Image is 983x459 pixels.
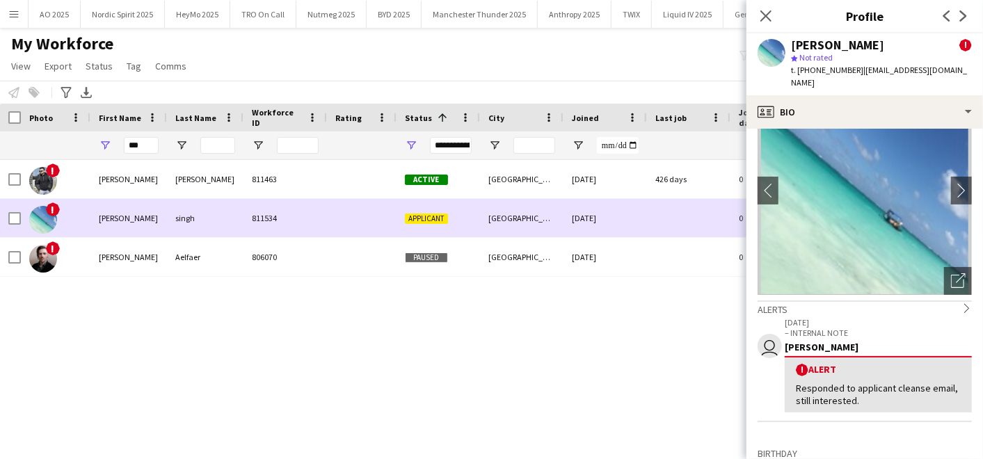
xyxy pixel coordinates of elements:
[791,39,884,51] div: [PERSON_NAME]
[959,39,972,51] span: !
[488,113,504,123] span: City
[243,199,327,237] div: 811534
[796,382,961,407] div: Responded to applicant cleanse email, still interested.
[367,1,422,28] button: BYD 2025
[80,57,118,75] a: Status
[175,113,216,123] span: Last Name
[538,1,612,28] button: Anthropy 2025
[746,7,983,25] h3: Profile
[612,1,652,28] button: TWIX
[29,245,57,273] img: Jay Aelfaer
[296,1,367,28] button: Nutmeg 2025
[564,238,647,276] div: [DATE]
[167,160,243,198] div: [PERSON_NAME]
[252,107,302,128] span: Workforce ID
[252,139,264,152] button: Open Filter Menu
[46,202,60,216] span: !
[124,137,159,154] input: First Name Filter Input
[480,199,564,237] div: [GEOGRAPHIC_DATA]
[488,139,501,152] button: Open Filter Menu
[335,113,362,123] span: Rating
[39,57,77,75] a: Export
[29,206,57,234] img: Jay m singh
[796,363,961,376] div: Alert
[944,267,972,295] div: Open photos pop-in
[739,107,796,128] span: Jobs (last 90 days)
[513,137,555,154] input: City Filter Input
[647,160,730,198] div: 426 days
[11,60,31,72] span: View
[785,317,972,328] p: [DATE]
[758,86,972,295] img: Crew avatar or photo
[90,199,167,237] div: [PERSON_NAME]
[655,113,687,123] span: Last job
[243,160,327,198] div: 811463
[99,113,141,123] span: First Name
[11,33,113,54] span: My Workforce
[405,175,448,185] span: Active
[165,1,230,28] button: HeyMo 2025
[572,113,599,123] span: Joined
[155,60,186,72] span: Comms
[785,328,972,338] p: – INTERNAL NOTE
[86,60,113,72] span: Status
[791,65,967,88] span: | [EMAIL_ADDRESS][DOMAIN_NAME]
[480,238,564,276] div: [GEOGRAPHIC_DATA]
[90,160,167,198] div: [PERSON_NAME]
[150,57,192,75] a: Comms
[730,238,821,276] div: 0
[167,199,243,237] div: singh
[799,52,833,63] span: Not rated
[758,300,972,316] div: Alerts
[200,137,235,154] input: Last Name Filter Input
[81,1,165,28] button: Nordic Spirit 2025
[46,241,60,255] span: !
[45,60,72,72] span: Export
[746,95,983,129] div: Bio
[29,113,53,123] span: Photo
[480,160,564,198] div: [GEOGRAPHIC_DATA]
[175,139,188,152] button: Open Filter Menu
[730,199,821,237] div: 0
[652,1,724,28] button: Liquid IV 2025
[597,137,639,154] input: Joined Filter Input
[405,214,448,224] span: Applicant
[121,57,147,75] a: Tag
[243,238,327,276] div: 806070
[564,199,647,237] div: [DATE]
[572,139,584,152] button: Open Filter Menu
[405,113,432,123] span: Status
[796,364,808,376] span: !
[277,137,319,154] input: Workforce ID Filter Input
[791,65,863,75] span: t. [PHONE_NUMBER]
[167,238,243,276] div: Aelfaer
[29,1,81,28] button: AO 2025
[724,1,792,28] button: Genesis 2025
[90,238,167,276] div: [PERSON_NAME]
[785,341,972,353] div: [PERSON_NAME]
[78,84,95,101] app-action-btn: Export XLSX
[99,139,111,152] button: Open Filter Menu
[422,1,538,28] button: Manchester Thunder 2025
[46,163,60,177] span: !
[6,57,36,75] a: View
[405,139,417,152] button: Open Filter Menu
[564,160,647,198] div: [DATE]
[405,252,448,263] span: Paused
[29,167,57,195] img: Jay Desai
[730,160,821,198] div: 0
[127,60,141,72] span: Tag
[58,84,74,101] app-action-btn: Advanced filters
[230,1,296,28] button: TRO On Call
